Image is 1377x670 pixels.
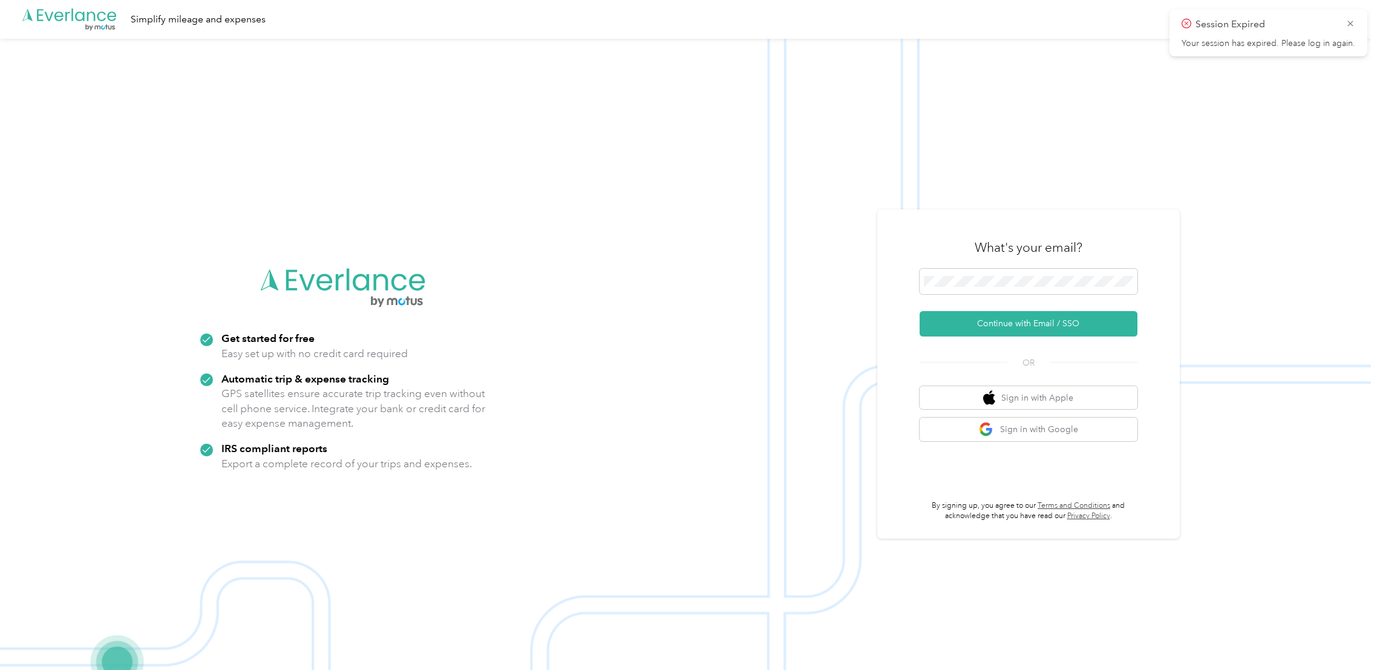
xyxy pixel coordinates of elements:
[1195,17,1337,32] p: Session Expired
[221,442,327,455] strong: IRS compliant reports
[221,372,389,385] strong: Automatic trip & expense tracking
[920,311,1137,337] button: Continue with Email / SSO
[221,346,408,361] p: Easy set up with no credit card required
[975,239,1082,256] h3: What's your email?
[1007,356,1050,369] span: OR
[920,418,1137,441] button: google logoSign in with Google
[983,390,995,406] img: apple logo
[1309,602,1377,670] iframe: Everlance-gr Chat Button Frame
[1067,511,1110,521] a: Privacy Policy
[131,12,266,27] div: Simplify mileage and expenses
[920,386,1137,410] button: apple logoSign in with Apple
[920,501,1137,522] p: By signing up, you agree to our and acknowledge that you have read our .
[1038,501,1110,510] a: Terms and Conditions
[221,386,486,431] p: GPS satellites ensure accurate trip tracking even without cell phone service. Integrate your bank...
[221,456,472,471] p: Export a complete record of your trips and expenses.
[221,332,315,344] strong: Get started for free
[979,422,994,437] img: google logo
[1182,38,1355,49] p: Your session has expired. Please log in again.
